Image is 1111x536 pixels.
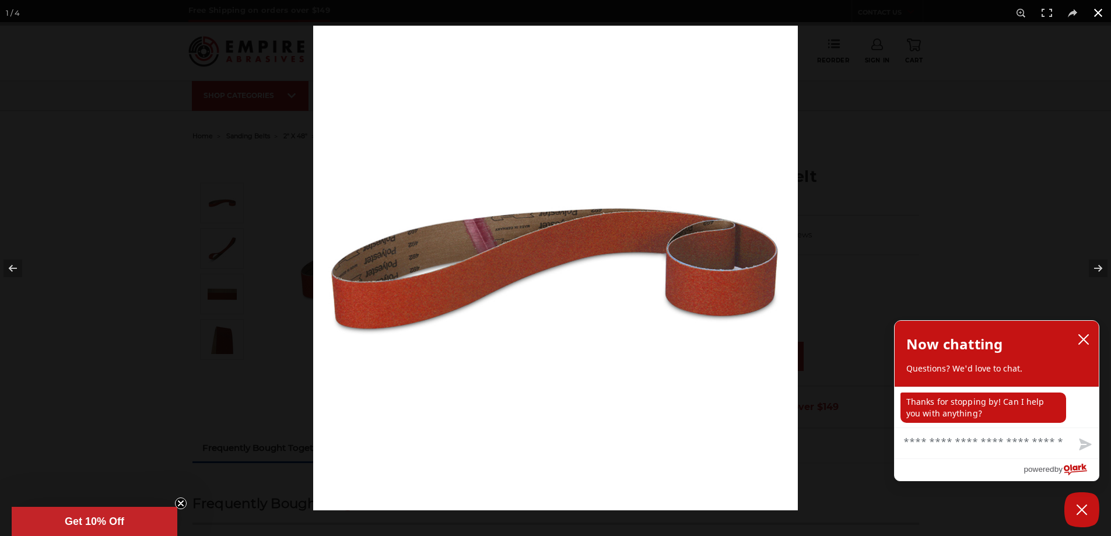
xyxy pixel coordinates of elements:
h2: Now chatting [906,332,1003,356]
p: Questions? We'd love to chat. [906,363,1087,374]
a: Powered by Olark [1024,459,1099,481]
button: Send message [1070,432,1099,458]
button: close chatbox [1074,331,1093,348]
span: Get 10% Off [65,516,124,527]
button: Close Chatbox [1064,492,1099,527]
div: chat [895,387,1099,428]
div: olark chatbox [894,320,1099,481]
span: powered [1024,462,1054,477]
button: Close teaser [175,498,187,509]
span: by [1054,462,1063,477]
img: 2_x_48_Ceramic_Sanding_Belt_-1__45317.1586546134.jpg [313,26,798,510]
button: Next (arrow right) [1070,239,1111,297]
p: Thanks for stopping by! Can I help you with anything? [900,393,1066,423]
div: Get 10% OffClose teaser [12,507,177,536]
